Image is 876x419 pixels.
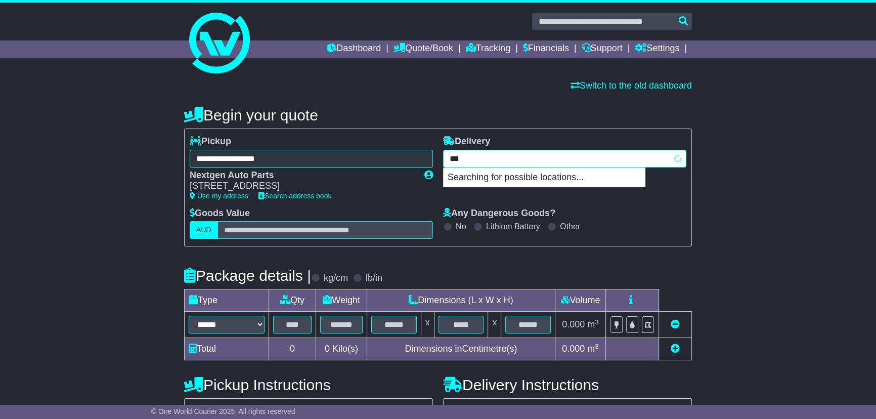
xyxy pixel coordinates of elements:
a: Financials [523,40,569,58]
a: Support [582,40,623,58]
label: No [456,222,466,231]
td: x [488,312,501,338]
a: Switch to the old dashboard [571,80,692,91]
td: Dimensions in Centimetre(s) [367,338,555,360]
p: Searching for possible locations... [444,168,645,187]
sup: 3 [595,343,599,350]
label: Goods Value [190,208,250,219]
span: m [587,344,599,354]
td: x [421,312,434,338]
a: Settings [635,40,679,58]
h4: Package details | [184,267,311,284]
label: Pickup [190,136,231,147]
a: Search address book [258,192,331,200]
label: kg/cm [324,273,348,284]
td: Kilo(s) [316,338,367,360]
label: lb/in [366,273,382,284]
div: [STREET_ADDRESS] [190,181,414,192]
h4: Pickup Instructions [184,376,433,393]
label: Any Dangerous Goods? [443,208,555,219]
span: 0.000 [562,344,585,354]
td: Weight [316,289,367,312]
td: Dimensions (L x W x H) [367,289,555,312]
a: Remove this item [671,319,680,329]
label: Delivery [443,136,490,147]
span: 0 [325,344,330,354]
label: Other [560,222,580,231]
a: Use my address [190,192,248,200]
label: Lithium Battery [486,222,540,231]
h4: Delivery Instructions [443,376,692,393]
a: Add new item [671,344,680,354]
typeahead: Please provide city [443,150,686,167]
a: Tracking [466,40,510,58]
td: Qty [269,289,316,312]
td: Type [185,289,269,312]
span: 0.000 [562,319,585,329]
td: 0 [269,338,316,360]
div: Nextgen Auto Parts [190,170,414,181]
td: Volume [555,289,605,312]
span: m [587,319,599,329]
a: Dashboard [327,40,381,58]
sup: 3 [595,318,599,326]
a: Quote/Book [393,40,453,58]
td: Total [185,338,269,360]
h4: Begin your quote [184,107,692,123]
label: AUD [190,221,218,239]
span: © One World Courier 2025. All rights reserved. [151,407,297,415]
